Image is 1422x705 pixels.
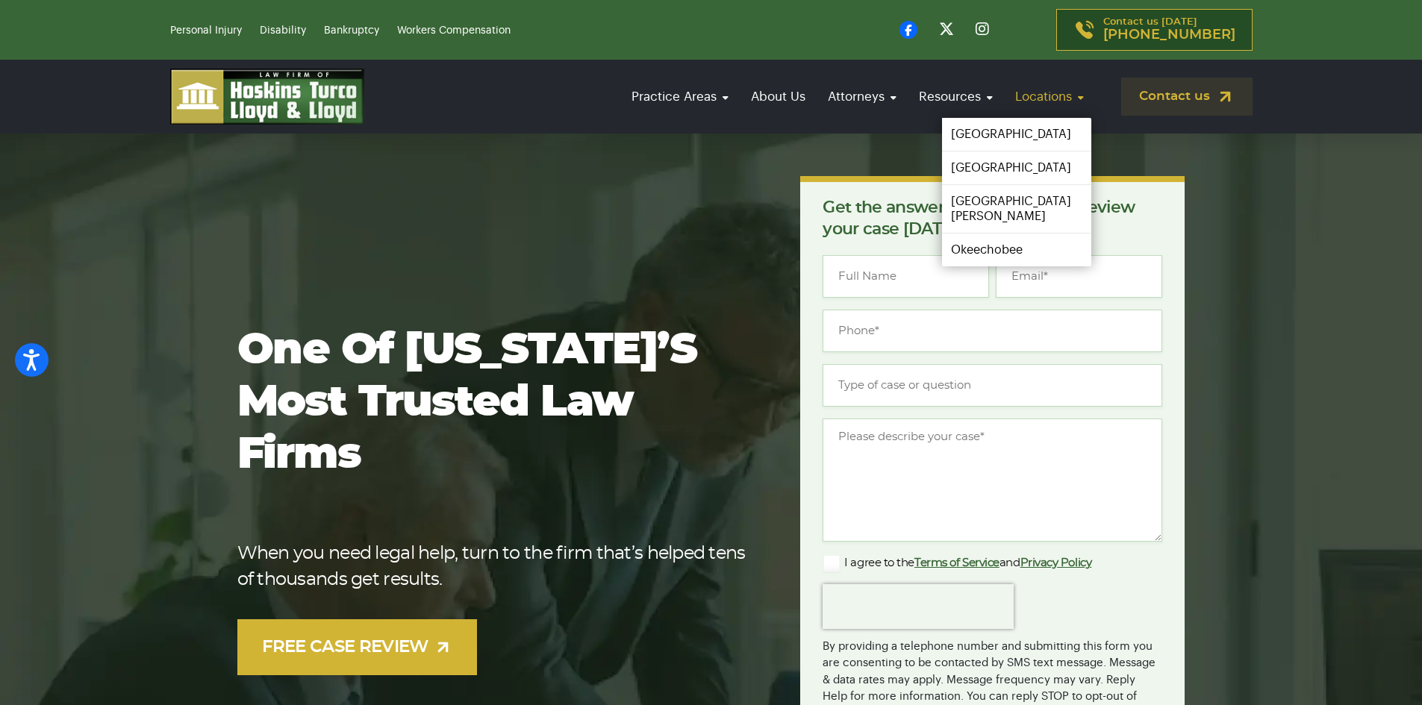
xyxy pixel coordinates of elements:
label: I agree to the and [823,554,1091,572]
a: Contact us [1121,78,1253,116]
a: Resources [911,75,1000,118]
a: Practice Areas [624,75,736,118]
a: [GEOGRAPHIC_DATA][PERSON_NAME] [942,185,1091,233]
a: Privacy Policy [1020,557,1092,568]
a: [GEOGRAPHIC_DATA] [942,118,1091,151]
input: Type of case or question [823,364,1162,407]
iframe: reCAPTCHA [823,584,1014,629]
img: arrow-up-right-light.svg [434,638,452,657]
a: Contact us [DATE][PHONE_NUMBER] [1056,9,1253,51]
p: When you need legal help, turn to the firm that’s helped tens of thousands get results. [237,541,753,593]
input: Phone* [823,310,1162,352]
a: Attorneys [820,75,904,118]
a: Okeechobee [942,234,1091,266]
h1: One of [US_STATE]’s most trusted law firms [237,325,753,481]
a: Disability [260,25,306,36]
a: Terms of Service [914,557,1000,568]
input: Email* [996,255,1162,298]
img: logo [170,69,364,125]
a: About Us [743,75,813,118]
a: Locations [1008,75,1091,118]
p: Contact us [DATE] [1103,17,1235,43]
a: Bankruptcy [324,25,379,36]
a: Personal Injury [170,25,242,36]
a: [GEOGRAPHIC_DATA] [942,151,1091,184]
input: Full Name [823,255,989,298]
p: Get the answers you need. We’ll review your case [DATE], for free. [823,197,1162,240]
a: FREE CASE REVIEW [237,619,478,675]
a: Workers Compensation [397,25,511,36]
span: [PHONE_NUMBER] [1103,28,1235,43]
